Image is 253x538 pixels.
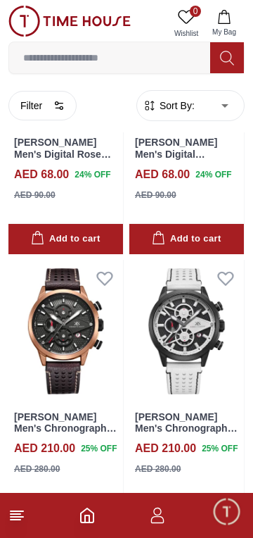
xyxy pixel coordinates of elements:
h4: AED 68.00 [14,166,69,183]
button: Sort By: [143,99,195,113]
div: AED 90.00 [135,189,176,201]
span: 25 % OFF [202,442,238,455]
span: Sort By: [157,99,195,113]
span: 24 % OFF [74,168,110,181]
button: Filter [8,91,77,120]
div: AED 280.00 [14,463,60,475]
span: 0 [190,6,201,17]
span: My Bag [207,27,242,37]
span: Wishlist [169,28,204,39]
h4: AED 68.00 [135,166,190,183]
div: Add to cart [152,231,221,247]
button: My Bag [204,6,245,42]
div: AED 90.00 [14,189,56,201]
div: AED 280.00 [135,463,181,475]
img: Kenneth Scott Men's Chronograph Black Dial Watch - K25108-DLDB [8,260,123,403]
div: Add to cart [31,231,100,247]
img: Kenneth Scott Men's Chronograph Black Dial Watch - K25108-BLWB [129,260,244,403]
a: [PERSON_NAME] Men's Chronograph Black Dial Watch - K25108-DLDB [14,411,117,458]
a: [PERSON_NAME] Men's Chronograph Black Dial Watch - K25108-BLWB [135,411,238,458]
button: Add to cart [129,224,244,254]
div: Chat Widget [212,496,242,527]
a: [PERSON_NAME] Men's Digital Rose Gold Dial Watch - K25206-RBKK [14,137,111,183]
h4: AED 210.00 [135,440,196,457]
a: 0Wishlist [169,6,204,42]
span: 24 % OFF [195,168,231,181]
a: Home [79,507,96,524]
button: Add to cart [8,224,123,254]
img: ... [8,6,131,37]
h4: AED 210.00 [14,440,75,457]
span: 25 % OFF [81,442,117,455]
a: [PERSON_NAME] Men's Digital Champagne Dial Watch - K25206-GBGC [135,137,217,195]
